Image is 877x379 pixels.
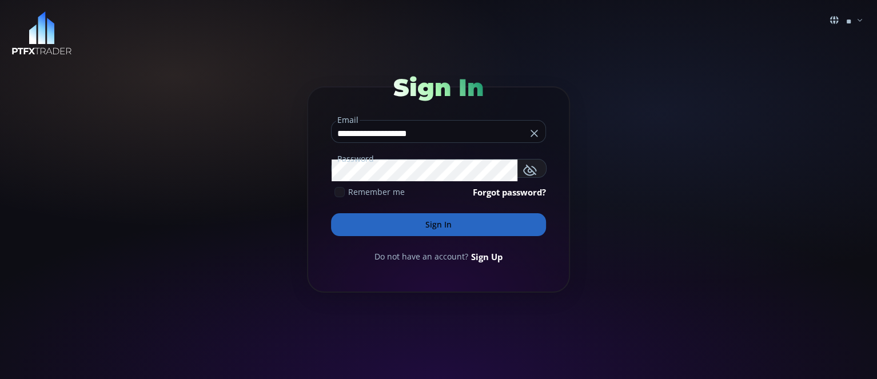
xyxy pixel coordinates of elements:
div: Do not have an account? [331,250,546,263]
img: LOGO [11,11,72,55]
button: Sign In [331,213,546,236]
span: Sign In [393,73,484,102]
span: Remember me [348,186,405,198]
a: Sign Up [471,250,503,263]
a: Forgot password? [473,186,546,198]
